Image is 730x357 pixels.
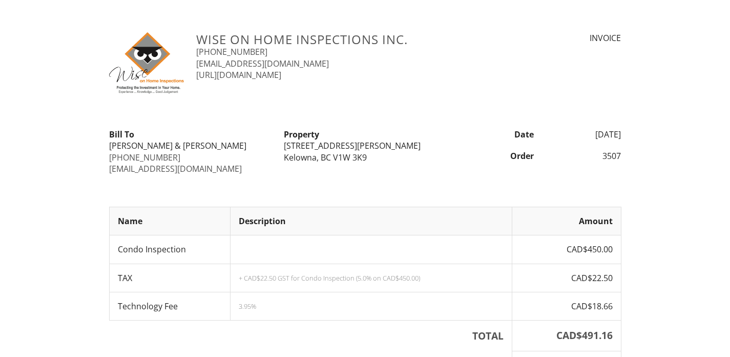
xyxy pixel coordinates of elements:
div: Order [452,150,540,162]
td: Technology Fee [109,292,230,321]
div: Kelowna, BC V1W 3K9 [284,152,446,163]
a: [URL][DOMAIN_NAME] [196,69,281,81]
div: + CAD$22.50 GST for Condo Inspection (5.0% on CAD$450.00) [239,274,504,282]
th: Name [109,207,230,235]
th: Description [230,207,512,235]
a: [EMAIL_ADDRESS][DOMAIN_NAME] [109,163,242,174]
a: [PHONE_NUMBER] [109,152,180,163]
div: 3.95% [239,302,504,310]
td: CAD$450.00 [512,235,621,264]
a: [PHONE_NUMBER] [196,46,267,57]
img: WOHI_500x500_v2b.png [109,32,184,94]
div: Date [452,129,540,140]
div: [STREET_ADDRESS][PERSON_NAME] [284,140,446,151]
td: CAD$18.66 [512,292,621,321]
h3: Wise on Home Inspections Inc. [196,32,490,46]
strong: Property [284,129,319,140]
div: [PERSON_NAME] & [PERSON_NAME] [109,140,272,151]
a: [EMAIL_ADDRESS][DOMAIN_NAME] [196,58,329,69]
th: CAD$491.16 [512,321,621,351]
strong: Bill To [109,129,134,140]
span: Condo Inspection [118,244,186,255]
div: 3507 [540,150,628,162]
td: TAX [109,264,230,292]
th: Amount [512,207,621,235]
div: [DATE] [540,129,628,140]
td: CAD$22.50 [512,264,621,292]
th: TOTAL [109,321,512,351]
div: INVOICE [502,32,621,44]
